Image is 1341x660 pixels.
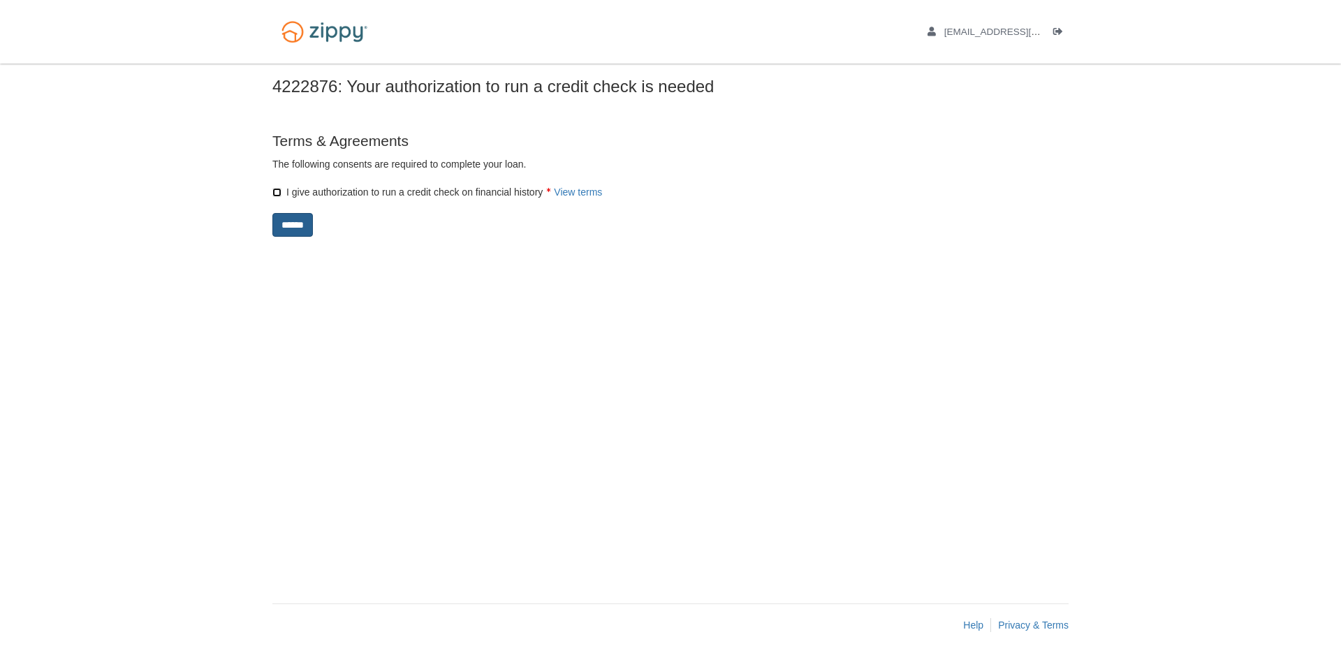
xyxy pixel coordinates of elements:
[963,619,983,631] a: Help
[272,185,602,199] label: I give authorization to run a credit check on financial history
[272,188,281,197] input: I give authorization to run a credit check on financial historyView terms
[944,27,1182,37] span: june.camacho@yahoo.com
[1053,27,1069,41] a: Log out
[272,131,831,151] p: Terms & Agreements
[272,157,831,171] p: The following consents are required to complete your loan.
[554,186,602,198] a: View terms
[998,619,1069,631] a: Privacy & Terms
[928,27,1182,41] a: edit profile
[272,78,1069,96] h1: 4222876: Your authorization to run a credit check is needed
[272,14,376,50] img: Logo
